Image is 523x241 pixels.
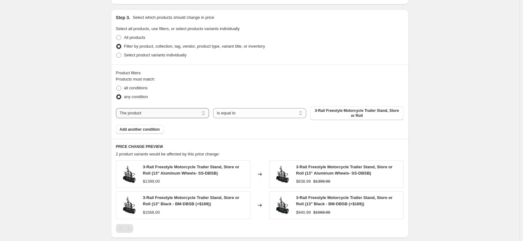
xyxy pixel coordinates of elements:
[116,14,130,21] h2: Step 3.
[310,106,403,120] button: 3-Rail Freestyle Motorcycle Trailer Stand, Store or Roll
[133,14,214,21] p: Select which products should change in price
[273,196,291,215] img: 1_a01e65c3-c1af-4d76-b416-d3257cfa24b2_80x.webp
[143,178,160,185] div: $1399.00
[116,152,220,156] span: 2 product variants would be affected by this price change:
[124,44,265,49] span: Filter by product, collection, tag, vendor, product type, variant title, or inventory
[296,165,393,176] span: 3-Rail Freestyle Motorcycle Trailer Stand, Store or Roll (13" Aluminum Wheels- SS-DBSB)
[273,165,291,184] img: 1_a01e65c3-c1af-4d76-b416-d3257cfa24b2_80x.webp
[124,86,148,90] span: all conditions
[116,144,404,149] h6: PRICE CHANGE PREVIEW
[143,209,160,216] div: $1568.00
[143,195,239,206] span: 3-Rail Freestyle Motorcycle Trailer Stand, Store or Roll (13" Black - BM-DBSB (+$169))
[124,35,145,40] span: All products
[116,70,404,76] div: Product filters
[116,125,164,134] button: Add another condition
[124,94,148,99] span: any condition
[124,53,186,57] span: Select product variants individually
[116,224,133,233] nav: Pagination
[313,178,330,185] strike: $1399.00
[313,209,330,216] strike: $1568.00
[120,127,160,132] span: Add another condition
[116,26,240,31] span: Select all products, use filters, or select products variants individually
[119,165,138,184] img: 1_a01e65c3-c1af-4d76-b416-d3257cfa24b2_80x.webp
[296,209,311,216] div: $940.99
[296,195,393,206] span: 3-Rail Freestyle Motorcycle Trailer Stand, Store or Roll (13" Black - BM-DBSB (+$169))
[296,178,311,185] div: $838.99
[143,165,239,176] span: 3-Rail Freestyle Motorcycle Trailer Stand, Store or Roll (13" Aluminum Wheels- SS-DBSB)
[116,77,155,81] span: Products must match:
[119,196,138,215] img: 1_a01e65c3-c1af-4d76-b416-d3257cfa24b2_80x.webp
[314,108,400,118] span: 3-Rail Freestyle Motorcycle Trailer Stand, Store or Roll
